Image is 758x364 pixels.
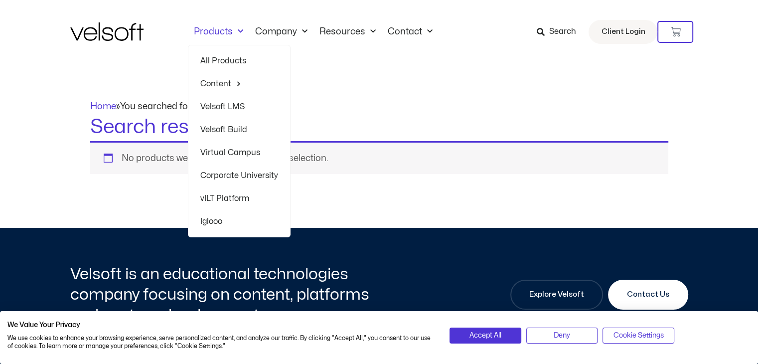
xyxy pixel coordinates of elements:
h2: Velsoft is an educational technologies company focusing on content, platforms and custom developm... [70,264,377,326]
span: You searched for $0 [120,102,204,111]
button: Adjust cookie preferences [603,328,674,344]
a: CompanyMenu Toggle [249,26,313,37]
div: No products were found matching your selection. [90,141,668,174]
a: ContentMenu Toggle [200,72,278,95]
a: ContactMenu Toggle [382,26,439,37]
span: Contact Us [627,289,669,301]
a: Search [536,23,583,40]
button: Accept all cookies [450,328,521,344]
a: Corporate University [200,164,278,187]
a: Iglooo [200,210,278,233]
a: Client Login [589,20,657,44]
h2: We Value Your Privacy [7,321,435,330]
span: Search [549,25,576,38]
span: Deny [554,330,570,341]
a: Home [90,102,116,111]
a: ResourcesMenu Toggle [313,26,382,37]
img: Velsoft Training Materials [70,22,144,41]
a: All Products [200,49,278,72]
a: Contact Us [608,280,688,310]
span: Client Login [601,25,645,38]
p: We use cookies to enhance your browsing experience, serve personalized content, and analyze our t... [7,334,435,351]
a: Velsoft Build [200,118,278,141]
a: vILT Platform [200,187,278,210]
a: ProductsMenu Toggle [188,26,249,37]
span: Accept All [469,330,501,341]
button: Deny all cookies [526,328,598,344]
a: Velsoft LMS [200,95,278,118]
ul: ProductsMenu Toggle [188,45,291,237]
a: Explore Velsoft [510,280,603,310]
span: » [90,102,204,111]
a: Virtual Campus [200,141,278,164]
span: Cookie Settings [613,330,663,341]
nav: Menu [188,26,439,37]
span: Explore Velsoft [529,289,584,301]
h1: Search results: “$0” [90,113,668,141]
